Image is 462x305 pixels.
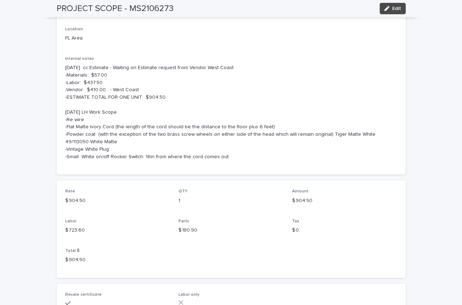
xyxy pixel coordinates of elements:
[292,189,308,193] span: Amount
[65,227,170,234] p: $ 723.60
[65,249,80,253] span: Total $
[178,227,284,234] p: $ 180.90
[392,6,401,11] span: Edit
[65,256,170,264] p: $ 904.50
[65,219,77,223] span: Labor
[178,189,187,193] span: QTY
[65,35,170,42] p: FL Area
[65,293,102,297] span: Resale certificate
[65,197,170,205] p: $ 904.50
[65,27,83,31] span: Location
[65,57,94,61] span: Internal notes
[178,219,189,223] span: Parts
[57,4,173,14] h2: PROJECT SCOPE - MS2106273
[380,3,406,14] button: Edit
[292,197,397,205] p: $ 904.50
[178,197,284,205] p: 1
[292,227,397,234] p: $ 0
[65,64,397,160] p: [DATE] cc Estimate - Waiting on Estimate request from Vendor West Coast -Materials: $57.00 -Labor...
[65,189,75,193] span: Rate
[178,293,199,297] span: Labor only
[292,219,299,223] span: Tax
